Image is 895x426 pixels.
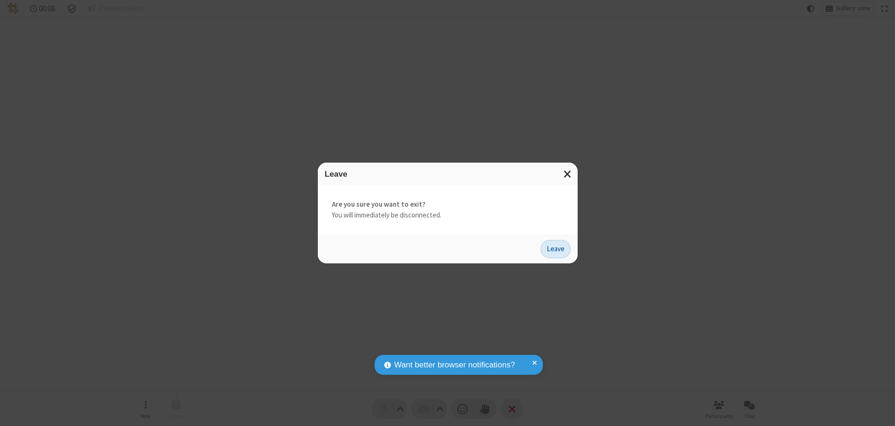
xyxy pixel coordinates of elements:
span: Want better browser notifications? [394,359,515,371]
button: Leave [541,240,571,259]
div: You will immediately be disconnected. [318,185,578,234]
h3: Leave [325,170,571,179]
strong: Are you sure you want to exit? [332,199,564,210]
button: Close modal [558,163,578,186]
